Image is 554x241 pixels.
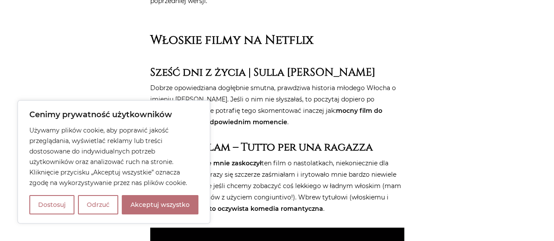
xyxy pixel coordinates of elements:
[29,195,74,214] button: Dostosuj
[78,195,118,214] button: Odrzuć
[150,82,404,128] p: Dobrze opowiedziana dogłębnie smutna, prawdziwa historia młodego Włocha o imieniu [PERSON_NAME]. ...
[184,205,323,213] strong: nie jest to oczywista komedia romantyczna
[150,157,404,214] p: ten film o nastolatkach, niekoniecznie dla nastolatków. Wiele razy się szczerze zaśmiałam i iryto...
[150,140,373,154] strong: Wpadka | Slam – Tutto per una ragazza
[150,65,375,80] strong: Sześć dni z życia | Sulla [PERSON_NAME]
[150,32,314,48] strong: Włoskie filmy na Netflix
[29,125,198,188] p: Używamy plików cookie, aby poprawić jakość przeglądania, wyświetlać reklamy lub treści dostosowan...
[122,195,198,214] button: Akceptuj wszystko
[29,109,198,120] p: Cenimy prywatność użytkowników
